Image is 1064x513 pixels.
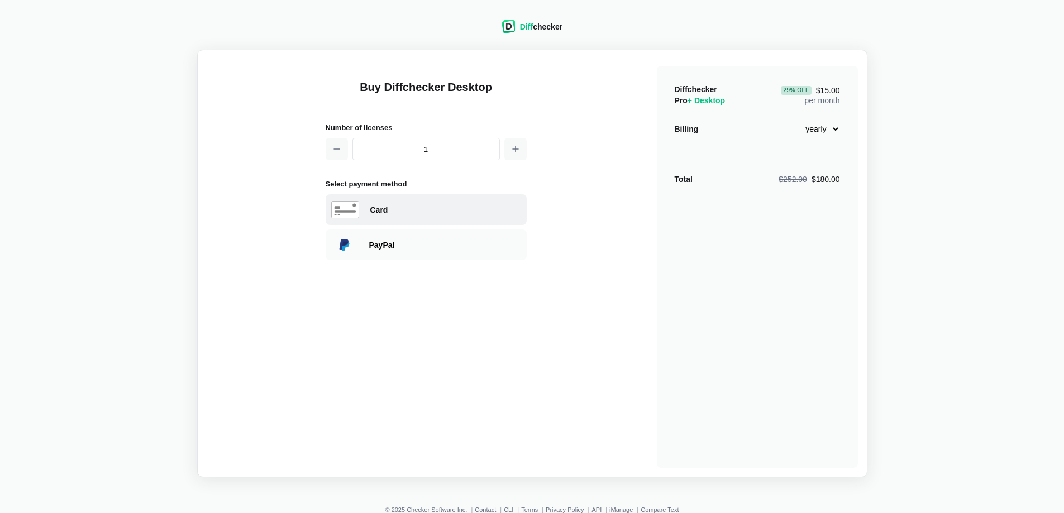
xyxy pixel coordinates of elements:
span: $15.00 [781,86,839,95]
span: $252.00 [779,175,807,184]
span: Diff [520,22,533,31]
div: Paying with PayPal [326,229,527,260]
span: Diffchecker [675,85,717,94]
span: Pro [675,96,726,105]
div: Paying with PayPal [369,239,521,251]
a: Compare Text [641,506,679,513]
a: Privacy Policy [546,506,584,513]
a: iManage [609,506,633,513]
a: Diffchecker logoDiffchecker [502,26,562,35]
input: 1 [352,138,500,160]
a: Contact [475,506,496,513]
div: per month [781,84,839,106]
img: Diffchecker logo [502,20,516,33]
a: CLI [504,506,513,513]
div: Billing [675,123,699,135]
div: checker [520,21,562,32]
span: + Desktop [688,96,725,105]
h2: Select payment method [326,178,527,190]
a: Terms [521,506,538,513]
div: Paying with Card [370,204,521,215]
div: $180.00 [779,174,839,185]
li: © 2025 Checker Software Inc. [385,506,475,513]
a: API [591,506,602,513]
div: Paying with Card [326,194,527,225]
h1: Buy Diffchecker Desktop [326,79,527,108]
strong: Total [675,175,693,184]
h2: Number of licenses [326,122,527,133]
div: 29 % Off [781,86,811,95]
